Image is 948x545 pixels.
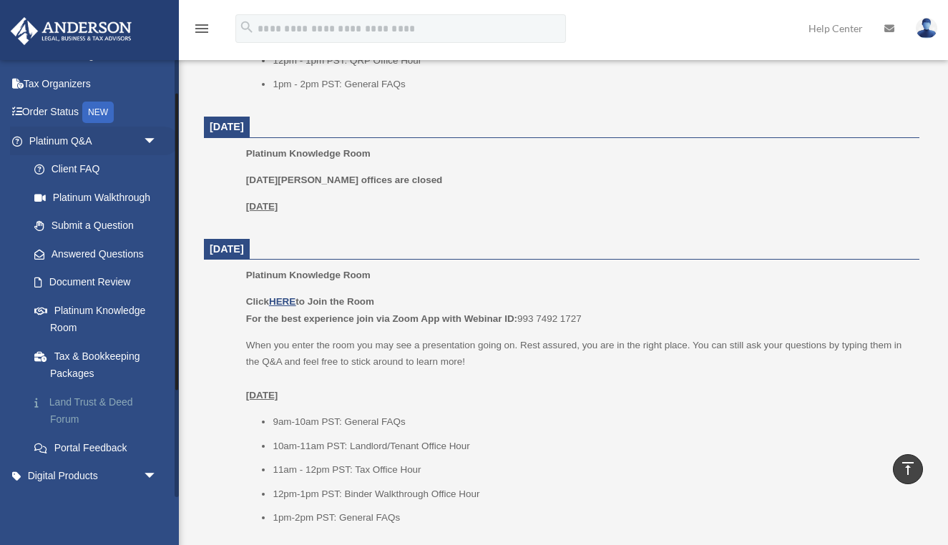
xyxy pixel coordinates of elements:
[20,296,172,342] a: Platinum Knowledge Room
[10,462,179,491] a: Digital Productsarrow_drop_down
[20,240,179,268] a: Answered Questions
[193,20,210,37] i: menu
[239,19,255,35] i: search
[246,337,909,404] p: When you enter the room you may see a presentation going on. Rest assured, you are in the right p...
[210,121,244,132] span: [DATE]
[210,243,244,255] span: [DATE]
[273,486,909,503] li: 12pm-1pm PST: Binder Walkthrough Office Hour
[246,293,909,327] p: 993 7492 1727
[10,127,179,155] a: Platinum Q&Aarrow_drop_down
[246,175,443,185] b: [DATE][PERSON_NAME] offices are closed
[246,201,278,212] u: [DATE]
[273,509,909,526] li: 1pm-2pm PST: General FAQs
[246,296,374,307] b: Click to Join the Room
[246,390,278,401] u: [DATE]
[193,25,210,37] a: menu
[269,296,295,307] a: HERE
[6,17,136,45] img: Anderson Advisors Platinum Portal
[20,433,179,462] a: Portal Feedback
[20,268,179,297] a: Document Review
[10,69,179,98] a: Tax Organizers
[20,183,179,212] a: Platinum Walkthrough
[893,454,923,484] a: vertical_align_top
[273,76,909,93] li: 1pm - 2pm PST: General FAQs
[82,102,114,123] div: NEW
[143,462,172,491] span: arrow_drop_down
[10,98,179,127] a: Order StatusNEW
[20,342,179,388] a: Tax & Bookkeeping Packages
[273,461,909,478] li: 11am - 12pm PST: Tax Office Hour
[273,413,909,431] li: 9am-10am PST: General FAQs
[273,438,909,455] li: 10am-11am PST: Landlord/Tenant Office Hour
[899,460,917,477] i: vertical_align_top
[20,388,179,433] a: Land Trust & Deed Forum
[273,52,909,69] li: 12pm - 1pm PST: QRP Office Hour
[20,155,179,184] a: Client FAQ
[246,313,517,324] b: For the best experience join via Zoom App with Webinar ID:
[143,490,172,519] span: arrow_drop_down
[10,490,179,519] a: My Entitiesarrow_drop_down
[246,148,371,159] span: Platinum Knowledge Room
[143,127,172,156] span: arrow_drop_down
[246,270,371,280] span: Platinum Knowledge Room
[20,212,179,240] a: Submit a Question
[916,18,937,39] img: User Pic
